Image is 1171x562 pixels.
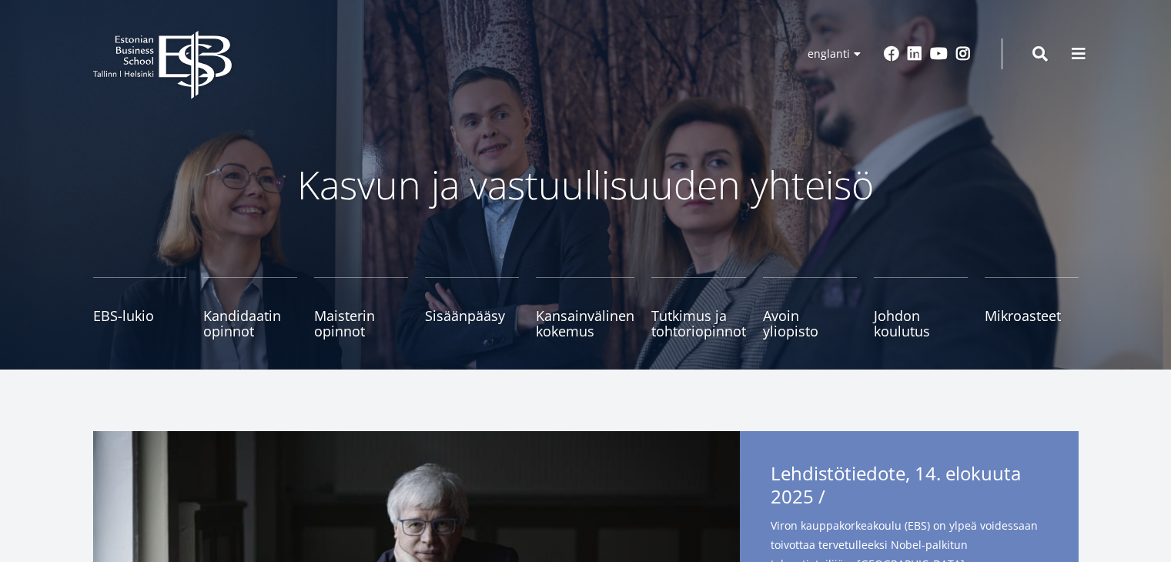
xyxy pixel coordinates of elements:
font: Johdon koulutus [874,306,930,340]
font: Kasvun ja vastuullisuuden yhteisö [297,159,874,211]
font: Lehdistötiedote, 14. elokuuta 2025 / [771,460,1021,509]
font: EBS-lukio [93,306,154,325]
a: Tutkimus ja tohtoriopinnot [651,277,746,339]
a: EBS-lukio [93,277,187,339]
font: Tutkimus ja tohtoriopinnot [651,306,746,340]
a: Maisterin opinnot [314,277,408,339]
font: Mikroasteet [985,306,1061,325]
font: Avoin yliopisto [763,306,818,340]
a: Kansainvälinen kokemus [536,277,634,339]
a: Avoin yliopisto [763,277,857,339]
a: Mikroasteet [985,277,1079,339]
font: Kansainvälinen kokemus [536,306,634,340]
a: Sisäänpääsy [425,277,519,339]
a: Johdon koulutus [874,277,968,339]
a: Kandidaatin opinnot [203,277,297,339]
font: Maisterin opinnot [314,306,375,340]
font: Sisäänpääsy [425,306,505,325]
font: Kandidaatin opinnot [203,306,281,340]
